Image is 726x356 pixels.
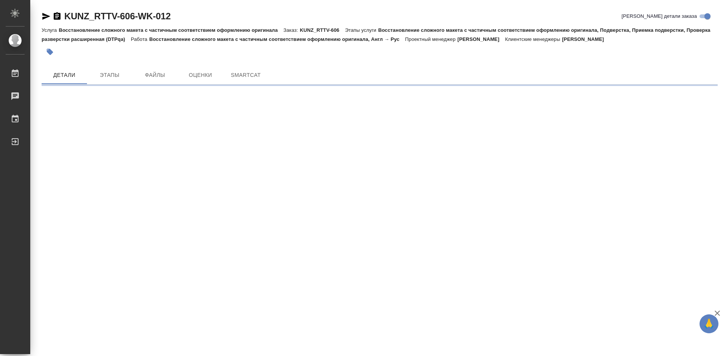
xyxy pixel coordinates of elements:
[405,36,457,42] p: Проектный менеджер
[700,314,718,333] button: 🙏
[149,36,405,42] p: Восстановление сложного макета с частичным соответствием оформлению оригинала, Англ → Рус
[42,27,710,42] p: Восстановление сложного макета с частичным соответствием оформлению оригинала, Подверстка, Приемк...
[505,36,562,42] p: Клиентские менеджеры
[42,44,58,60] button: Добавить тэг
[59,27,283,33] p: Восстановление сложного макета с частичным соответствием оформлению оригинала
[622,12,697,20] span: [PERSON_NAME] детали заказа
[53,12,62,21] button: Скопировать ссылку
[64,11,171,21] a: KUNZ_RTTV-606-WK-012
[562,36,610,42] p: [PERSON_NAME]
[228,70,264,80] span: SmartCat
[703,316,715,332] span: 🙏
[345,27,378,33] p: Этапы услуги
[284,27,300,33] p: Заказ:
[92,70,128,80] span: Этапы
[42,12,51,21] button: Скопировать ссылку для ЯМессенджера
[42,27,59,33] p: Услуга
[458,36,505,42] p: [PERSON_NAME]
[131,36,149,42] p: Работа
[137,70,173,80] span: Файлы
[300,27,345,33] p: KUNZ_RTTV-606
[46,70,82,80] span: Детали
[182,70,219,80] span: Оценки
